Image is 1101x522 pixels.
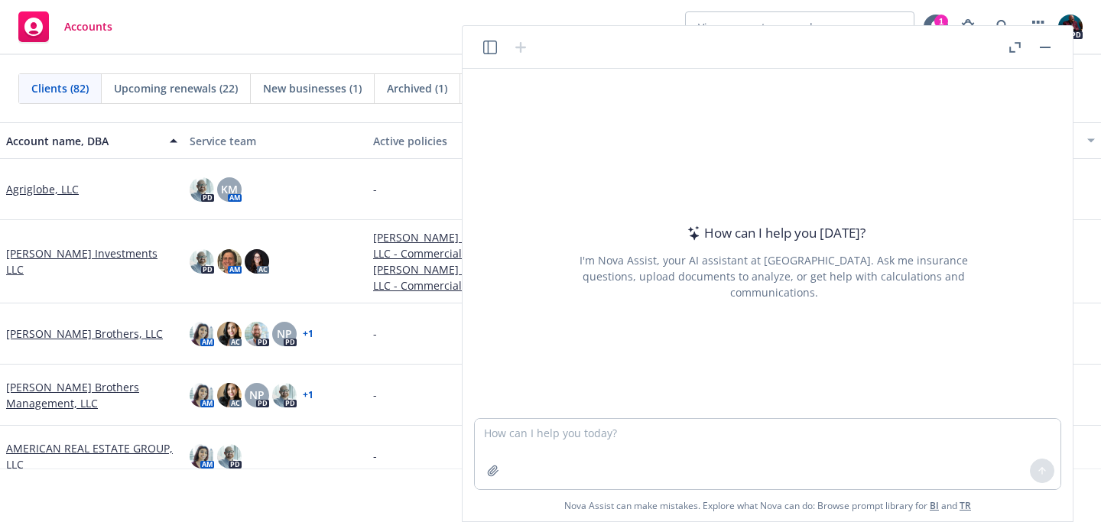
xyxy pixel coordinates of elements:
[373,181,377,197] span: -
[373,229,544,261] a: [PERSON_NAME] Investments LLC - Commercial Umbrella
[64,21,112,33] span: Accounts
[564,490,971,521] span: Nova Assist can make mistakes. Explore what Nova can do: Browse prompt library for and
[190,249,214,274] img: photo
[190,322,214,346] img: photo
[303,391,313,400] a: + 1
[277,326,292,342] span: NP
[217,249,242,274] img: photo
[6,133,161,149] div: Account name, DBA
[217,444,242,469] img: photo
[190,444,214,469] img: photo
[988,11,1018,42] a: Search
[960,499,971,512] a: TR
[245,249,269,274] img: photo
[6,440,177,472] a: AMERICAN REAL ESTATE GROUP, LLC
[1023,11,1054,42] a: Switch app
[934,15,948,28] div: 1
[303,329,313,339] a: + 1
[1058,15,1083,39] img: photo
[683,223,866,243] div: How can I help you [DATE]?
[190,133,361,149] div: Service team
[373,448,377,464] span: -
[367,122,550,159] button: Active policies
[373,387,377,403] span: -
[698,19,845,35] span: View accounts as producer...
[559,252,989,300] div: I'm Nova Assist, your AI assistant at [GEOGRAPHIC_DATA]. Ask me insurance questions, upload docum...
[373,133,544,149] div: Active policies
[685,11,914,42] button: View accounts as producer...
[6,379,177,411] a: [PERSON_NAME] Brothers Management, LLC
[217,383,242,407] img: photo
[6,181,79,197] a: Agriglobe, LLC
[245,322,269,346] img: photo
[953,11,983,42] a: Report a Bug
[373,261,544,293] a: [PERSON_NAME] Investments LLC - Commercial Package
[930,499,939,512] a: BI
[12,5,119,48] a: Accounts
[249,387,265,403] span: NP
[6,326,163,342] a: [PERSON_NAME] Brothers, LLC
[387,80,447,96] span: Archived (1)
[6,245,177,277] a: [PERSON_NAME] Investments LLC
[272,383,297,407] img: photo
[373,326,377,342] span: -
[114,80,238,96] span: Upcoming renewals (22)
[190,383,214,407] img: photo
[190,177,214,202] img: photo
[183,122,367,159] button: Service team
[31,80,89,96] span: Clients (82)
[263,80,362,96] span: New businesses (1)
[221,181,238,197] span: KM
[217,322,242,346] img: photo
